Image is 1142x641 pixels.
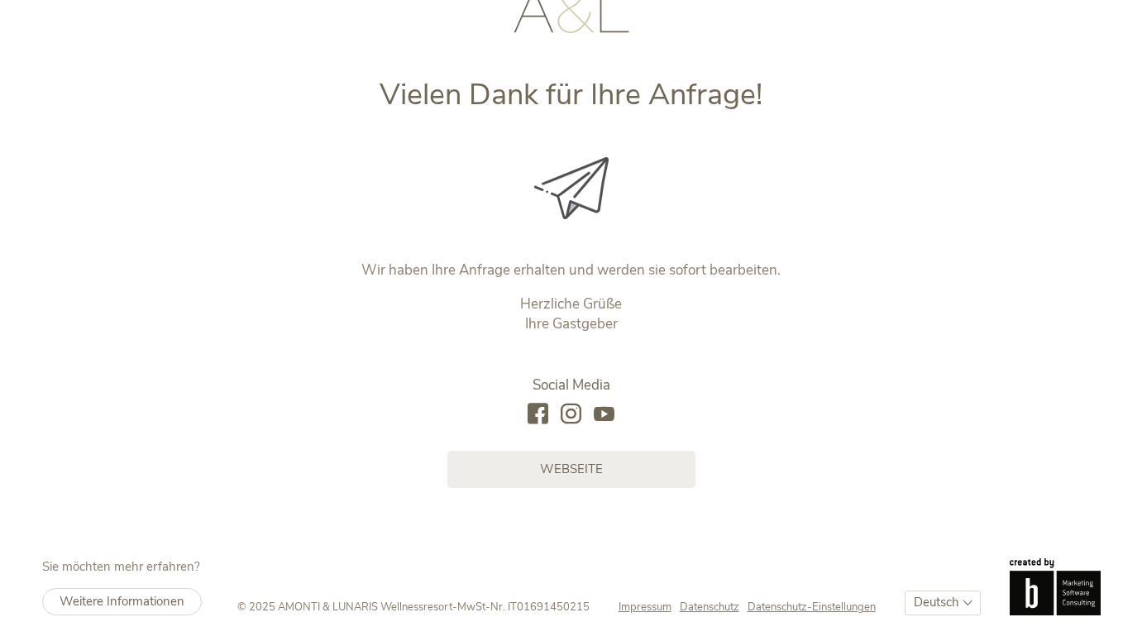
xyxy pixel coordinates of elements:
[1010,558,1101,615] img: Brandnamic GmbH | Leading Hospitality Solutions
[528,404,548,426] a: facebook
[561,404,581,426] a: instagram
[237,600,452,615] span: © 2025 AMONTI & LUNARIS Wellnessresort
[748,600,876,615] a: Datenschutz-Einstellungen
[447,451,695,488] a: Webseite
[226,261,916,280] p: Wir haben Ihre Anfrage erhalten und werden sie sofort bearbeiten.
[380,74,762,115] span: Vielen Dank für Ihre Anfrage!
[619,600,671,615] span: Impressum
[42,588,202,615] a: Weitere Informationen
[226,294,916,334] p: Herzliche Grüße Ihre Gastgeber
[540,461,603,478] span: Webseite
[619,600,680,615] a: Impressum
[60,593,184,610] span: Weitere Informationen
[594,404,614,426] a: youtube
[680,600,739,615] span: Datenschutz
[533,376,610,395] span: Social Media
[680,600,748,615] a: Datenschutz
[42,558,200,575] span: Sie möchten mehr erfahren?
[534,157,609,219] img: Vielen Dank für Ihre Anfrage!
[457,600,590,615] span: MwSt-Nr. IT01691450215
[452,600,457,615] span: -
